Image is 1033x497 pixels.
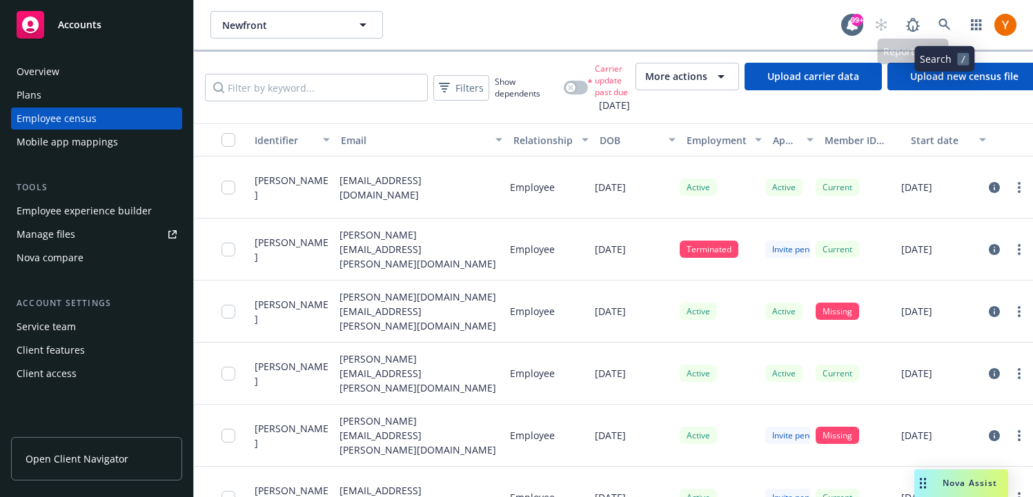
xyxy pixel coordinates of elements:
span: [PERSON_NAME] [255,173,328,202]
div: Member ID status [825,133,900,148]
div: 99+ [851,14,863,26]
a: Employee experience builder [11,200,182,222]
div: Active [680,427,717,444]
a: more [1011,303,1027,320]
div: Manage files [17,223,75,245]
div: Tools [11,181,182,194]
div: Employee census [17,108,97,130]
button: Employment [681,123,767,156]
div: Overview [17,61,59,83]
div: Missing [816,427,859,444]
p: [DATE] [901,366,932,381]
p: [DATE] [595,304,626,318]
button: Nova Assist [914,469,1008,497]
div: Active [680,303,717,320]
p: [PERSON_NAME][EMAIL_ADDRESS][PERSON_NAME][DOMAIN_NAME] [340,414,499,457]
a: more [1011,365,1027,382]
p: [DATE] [901,428,932,443]
div: Service team [17,316,76,338]
a: circleInformation [986,427,1003,444]
div: Active [765,179,803,196]
a: circleInformation [986,241,1003,258]
span: More actions [645,70,707,83]
button: Member ID status [819,123,905,156]
input: Toggle Row Selected [222,429,235,443]
p: [PERSON_NAME][DOMAIN_NAME][EMAIL_ADDRESS][PERSON_NAME][DOMAIN_NAME] [340,290,499,333]
a: Nova compare [11,247,182,269]
span: Nova Assist [943,477,997,489]
img: photo [994,14,1016,36]
button: Email [335,123,508,156]
a: more [1011,241,1027,258]
button: Start date [905,123,992,156]
p: [DATE] [595,366,626,381]
div: Current [816,365,859,382]
div: Invite pending [765,241,833,258]
p: [PERSON_NAME][EMAIL_ADDRESS][PERSON_NAME][DOMAIN_NAME] [340,352,499,395]
div: Mobile app mappings [17,131,118,153]
a: Overview [11,61,182,83]
p: Employee [510,366,555,381]
a: circleInformation [986,179,1003,196]
div: Current [816,241,859,258]
a: Employee census [11,108,182,130]
div: Drag to move [914,469,932,497]
a: more [1011,427,1027,444]
a: more [1011,179,1027,196]
input: Select all [222,133,235,147]
a: Accounts [11,6,182,44]
a: Manage files [11,223,182,245]
div: DOB [600,133,660,148]
a: Upload carrier data [745,63,882,90]
input: Filter by keyword... [205,74,428,101]
span: Carrier update past due [595,63,630,98]
div: Active [680,365,717,382]
p: [EMAIL_ADDRESS][DOMAIN_NAME] [340,173,499,202]
a: Client features [11,339,182,361]
p: [DATE] [595,242,626,256]
a: Mobile app mappings [11,131,182,153]
p: [DATE] [901,242,932,256]
span: [PERSON_NAME] [255,297,328,326]
div: Email [341,133,487,148]
div: Active [765,303,803,320]
a: Start snowing [867,11,895,39]
div: Current [816,179,859,196]
div: Employee experience builder [17,200,152,222]
div: Missing [816,303,859,320]
div: Client features [17,339,85,361]
p: Employee [510,180,555,194]
div: Relationship [513,133,573,148]
button: Newfront [210,11,383,39]
a: Report a Bug [899,11,927,39]
button: Identifier [249,123,335,156]
a: Search [931,11,958,39]
div: App status [773,133,798,148]
input: Toggle Row Selected [222,367,235,381]
div: Active [680,179,717,196]
button: App status [767,123,819,156]
div: Start date [911,133,971,148]
p: [DATE] [595,428,626,443]
button: DOB [594,123,680,156]
p: Employee [510,428,555,443]
a: Plans [11,84,182,106]
div: Terminated [680,241,738,258]
p: [DATE] [901,304,932,318]
span: [PERSON_NAME] [255,359,328,388]
span: Filters [455,81,484,95]
p: [DATE] [901,180,932,194]
span: [PERSON_NAME] [255,235,328,264]
span: Filters [436,78,486,98]
div: Plans [17,84,41,106]
span: [PERSON_NAME] [255,421,328,450]
button: Relationship [508,123,594,156]
span: Newfront [222,18,342,32]
p: [PERSON_NAME][EMAIL_ADDRESS][PERSON_NAME][DOMAIN_NAME] [340,227,499,271]
button: Filters [433,75,489,101]
input: Toggle Row Selected [222,181,235,194]
a: Switch app [963,11,990,39]
a: circleInformation [986,365,1003,382]
span: Open Client Navigator [26,452,128,466]
button: More actions [636,63,739,90]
